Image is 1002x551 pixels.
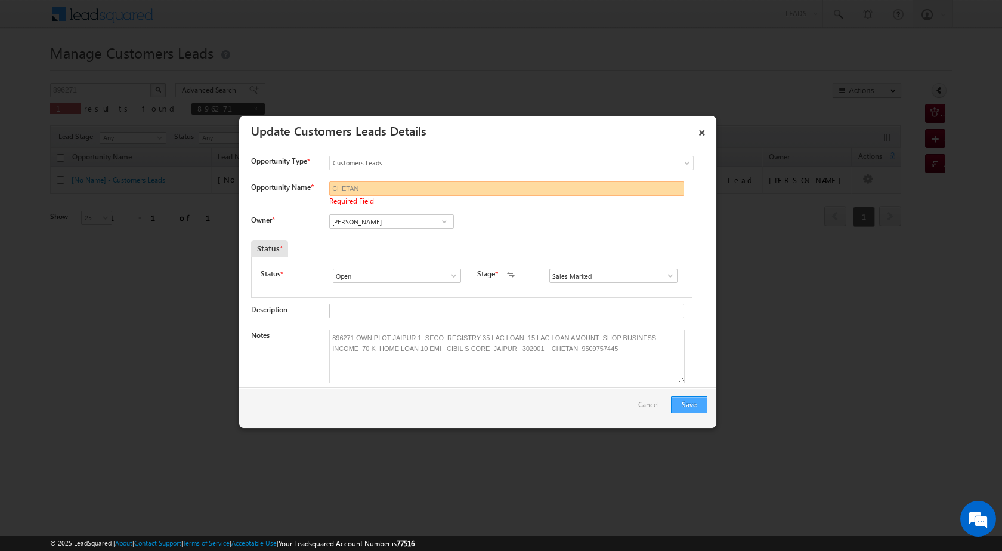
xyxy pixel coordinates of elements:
a: About [115,539,132,547]
span: 77516 [397,539,415,548]
label: Stage [477,269,495,279]
div: Minimize live chat window [196,6,224,35]
span: Required Field [329,196,374,205]
a: Update Customers Leads Details [251,122,426,138]
label: Owner [251,216,274,224]
textarea: Type your message and hit 'Enter' [16,110,218,358]
label: Description [251,305,287,314]
span: © 2025 LeadSquared | | | | | [50,538,415,549]
span: Opportunity Type [251,156,307,167]
div: Status [251,240,288,257]
img: d_60004797649_company_0_60004797649 [20,63,50,78]
a: Contact Support [134,539,181,547]
label: Opportunity Name [251,183,313,192]
input: Type to Search [333,269,461,283]
a: Show All Items [437,216,451,227]
label: Status [261,269,280,279]
a: Acceptable Use [231,539,277,547]
button: Save [671,396,707,413]
label: Notes [251,331,270,340]
a: Show All Items [660,270,675,282]
a: Cancel [638,396,665,419]
input: Type to Search [549,269,678,283]
div: Chat with us now [62,63,200,78]
span: Your Leadsquared Account Number is [279,539,415,548]
a: Show All Items [443,270,458,282]
a: Terms of Service [183,539,230,547]
em: Start Chat [162,368,217,384]
span: Customers Leads [330,158,645,168]
a: Customers Leads [329,156,694,170]
input: Type to Search [329,214,454,229]
a: × [692,120,712,141]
